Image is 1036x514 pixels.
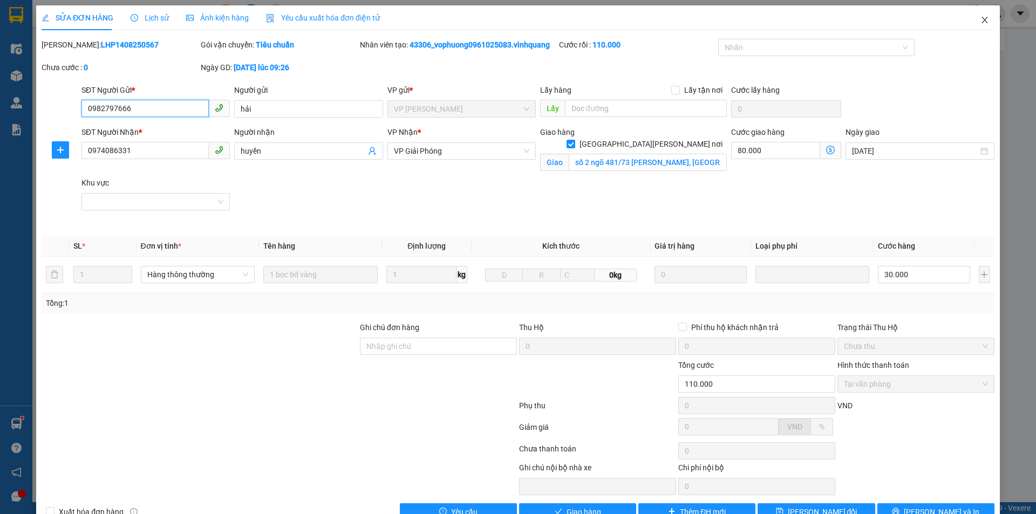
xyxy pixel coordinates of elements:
[147,266,249,283] span: Hàng thông thường
[131,13,169,22] span: Lịch sử
[846,128,880,136] label: Ngày giao
[565,100,727,117] input: Dọc đường
[837,321,994,333] div: Trạng thái Thu Hộ
[970,5,1000,36] button: Close
[81,177,230,189] div: Khu vực
[592,40,621,49] b: 110.000
[844,338,988,354] span: Chưa thu
[678,361,714,369] span: Tổng cước
[42,61,199,73] div: Chưa cước :
[731,86,780,94] label: Cước lấy hàng
[575,138,727,150] span: [GEOGRAPHIC_DATA][PERSON_NAME] nơi
[485,269,523,282] input: D
[826,146,835,154] span: dollar-circle
[42,14,49,22] span: edit
[787,422,802,431] span: VND
[42,39,199,51] div: [PERSON_NAME]:
[680,84,727,96] span: Lấy tận nơi
[540,154,569,171] span: Giao
[559,39,716,51] div: Cước rồi :
[655,266,746,283] input: 0
[569,154,727,171] input: Giao tận nơi
[731,128,785,136] label: Cước giao hàng
[518,400,677,419] div: Phụ thu
[394,143,529,159] span: VP Giải Phóng
[215,146,223,154] span: phone
[266,13,380,22] span: Yêu cầu xuất hóa đơn điện tử
[979,266,990,283] button: plus
[687,321,783,333] span: Phí thu hộ khách nhận trả
[360,323,419,332] label: Ghi chú đơn hàng
[407,242,446,250] span: Định lượng
[819,422,824,431] span: %
[141,242,181,250] span: Đơn vị tính
[266,14,275,23] img: icon
[560,269,595,282] input: C
[84,63,88,72] b: 0
[46,266,63,283] button: delete
[394,101,529,117] span: VP LÊ HỒNG PHONG
[101,40,159,49] b: LHP1408250567
[678,462,835,478] div: Chi phí nội bộ
[519,462,676,478] div: Ghi chú nội bộ nhà xe
[655,242,694,250] span: Giá trị hàng
[542,242,580,250] span: Kích thước
[42,13,113,22] span: SỬA ĐƠN HÀNG
[201,39,358,51] div: Gói vận chuyển:
[980,16,989,24] span: close
[215,104,223,112] span: phone
[360,338,517,355] input: Ghi chú đơn hàng
[131,14,138,22] span: clock-circle
[518,443,677,462] div: Chưa thanh toán
[46,297,400,309] div: Tổng: 1
[751,236,874,257] th: Loại phụ phí
[837,361,909,369] label: Hình thức thanh toán
[852,145,978,157] input: Ngày giao
[360,39,557,51] div: Nhân viên tạo:
[263,242,295,250] span: Tên hàng
[368,147,377,155] span: user-add
[540,128,575,136] span: Giao hàng
[81,84,230,96] div: SĐT Người Gửi
[201,61,358,73] div: Ngày GD:
[234,63,289,72] b: [DATE] lúc 09:26
[234,84,383,96] div: Người gửi
[540,86,571,94] span: Lấy hàng
[186,13,249,22] span: Ảnh kiện hàng
[52,141,69,159] button: plus
[387,84,536,96] div: VP gửi
[81,126,230,138] div: SĐT Người Nhận
[519,323,544,332] span: Thu Hộ
[410,40,550,49] b: 43306_vophuong0961025083.vinhquang
[234,126,383,138] div: Người nhận
[52,146,69,154] span: plus
[263,266,378,283] input: VD: Bàn, Ghế
[595,269,637,282] span: 0kg
[878,242,915,250] span: Cước hàng
[522,269,561,282] input: R
[256,40,294,49] b: Tiêu chuẩn
[731,142,820,159] input: Cước giao hàng
[73,242,82,250] span: SL
[456,266,467,283] span: kg
[731,100,841,118] input: Cước lấy hàng
[387,128,418,136] span: VP Nhận
[844,376,988,392] span: Tại văn phòng
[540,100,565,117] span: Lấy
[518,421,677,440] div: Giảm giá
[837,401,853,410] span: VND
[186,14,194,22] span: picture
